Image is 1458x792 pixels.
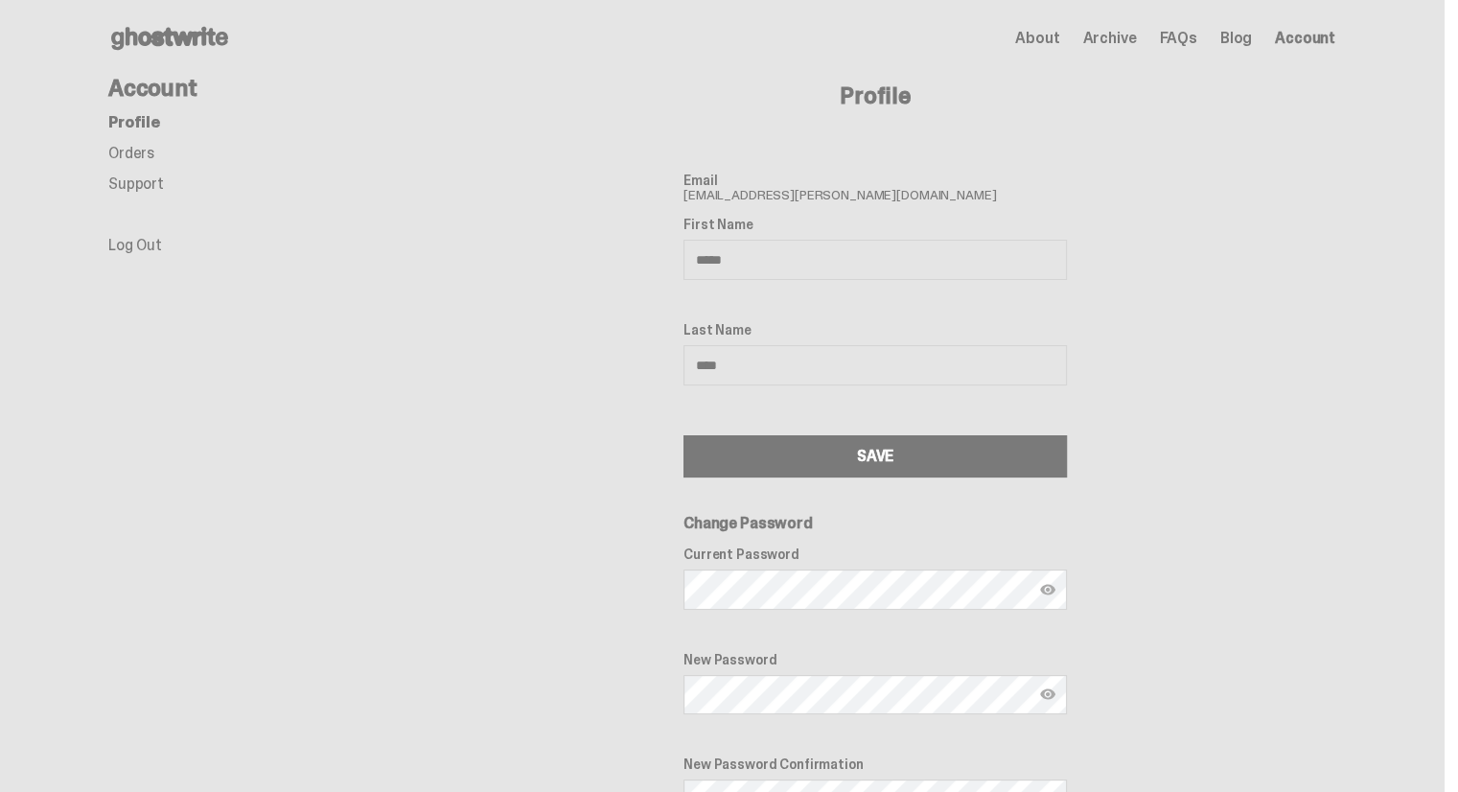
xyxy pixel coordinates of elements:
a: FAQs [1159,31,1196,46]
a: Support [108,174,164,194]
a: Profile [108,112,160,132]
label: New Password [683,652,1067,667]
img: Show password [1040,582,1055,597]
h4: Profile [415,84,1335,107]
label: Current Password [683,547,1067,562]
a: Orders [108,143,154,163]
button: SAVE [683,435,1067,478]
a: Archive [1082,31,1136,46]
a: Blog [1220,31,1252,46]
a: Account [1275,31,1335,46]
label: Last Name [683,322,1067,338]
a: About [1015,31,1059,46]
span: [EMAIL_ADDRESS][PERSON_NAME][DOMAIN_NAME] [683,173,1067,201]
label: New Password Confirmation [683,757,1067,772]
img: Show password [1040,687,1055,702]
h4: Account [108,77,415,100]
label: First Name [683,217,1067,232]
h6: Change Password [683,516,1067,531]
label: Email [683,173,1067,188]
a: Log Out [108,235,162,255]
div: SAVE [857,449,893,464]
